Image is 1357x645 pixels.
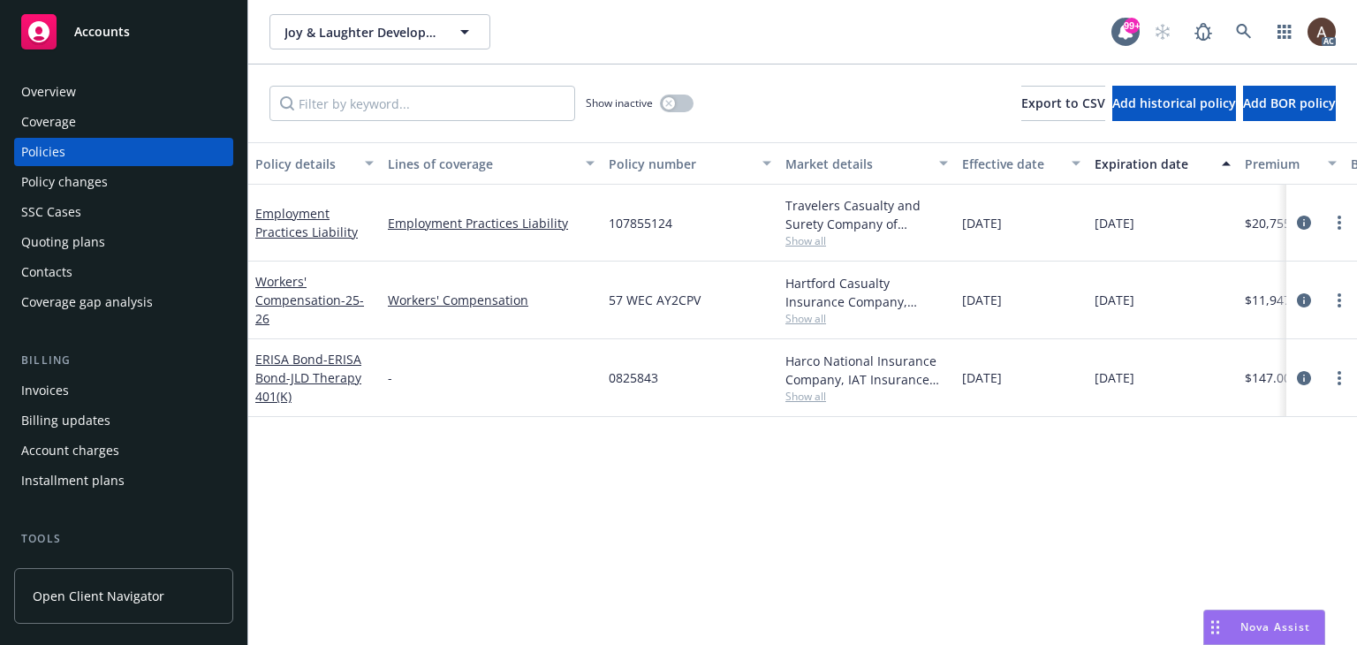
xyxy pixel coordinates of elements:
div: Installment plans [21,467,125,495]
a: Invoices [14,376,233,405]
div: Policies [21,138,65,166]
div: Travelers Casualty and Surety Company of America, Travelers Insurance [785,196,948,233]
a: Search [1226,14,1262,49]
a: Installment plans [14,467,233,495]
span: [DATE] [962,214,1002,232]
a: more [1329,368,1350,389]
button: Policy number [602,142,778,185]
a: ERISA Bond [255,351,361,405]
span: Show all [785,233,948,248]
button: Effective date [955,142,1088,185]
input: Filter by keyword... [269,86,575,121]
div: Premium [1245,155,1317,173]
a: Workers' Compensation [388,291,595,309]
span: [DATE] [1095,291,1134,309]
span: Open Client Navigator [33,587,164,605]
button: Policy details [248,142,381,185]
span: [DATE] [1095,214,1134,232]
a: Policies [14,138,233,166]
button: Lines of coverage [381,142,602,185]
div: Billing updates [21,406,110,435]
div: Expiration date [1095,155,1211,173]
div: Billing [14,352,233,369]
div: Tools [14,530,233,548]
span: [DATE] [962,368,1002,387]
a: Overview [14,78,233,106]
a: Switch app [1267,14,1302,49]
a: Contacts [14,258,233,286]
span: Nova Assist [1240,619,1310,634]
a: Coverage [14,108,233,136]
span: [DATE] [962,291,1002,309]
span: 0825843 [609,368,658,387]
div: Drag to move [1204,611,1226,644]
a: circleInformation [1293,368,1315,389]
span: Show all [785,389,948,404]
div: Lines of coverage [388,155,575,173]
span: Show inactive [586,95,653,110]
a: SSC Cases [14,198,233,226]
span: $11,947.00 [1245,291,1308,309]
a: Coverage gap analysis [14,288,233,316]
span: Accounts [74,25,130,39]
span: $20,755.00 [1245,214,1308,232]
a: Report a Bug [1186,14,1221,49]
span: - ERISA Bond-JLD Therapy 401(K) [255,351,361,405]
span: [DATE] [1095,368,1134,387]
span: Add historical policy [1112,95,1236,111]
a: circleInformation [1293,212,1315,233]
div: Hartford Casualty Insurance Company, Hartford Insurance Group [785,274,948,311]
div: Harco National Insurance Company, IAT Insurance Group [785,352,948,389]
a: Start snowing [1145,14,1180,49]
div: Contacts [21,258,72,286]
div: Market details [785,155,929,173]
button: Export to CSV [1021,86,1105,121]
a: Quoting plans [14,228,233,256]
a: Employment Practices Liability [388,214,595,232]
span: 57 WEC AY2CPV [609,291,701,309]
a: Account charges [14,436,233,465]
button: Joy & Laughter Developmental Therapy [269,14,490,49]
span: - [388,368,392,387]
div: Account charges [21,436,119,465]
button: Expiration date [1088,142,1238,185]
button: Add historical policy [1112,86,1236,121]
span: 107855124 [609,214,672,232]
a: Billing updates [14,406,233,435]
button: Premium [1238,142,1344,185]
div: Policy number [609,155,752,173]
span: $147.00 [1245,368,1291,387]
a: circleInformation [1293,290,1315,311]
button: Nova Assist [1203,610,1325,645]
a: more [1329,290,1350,311]
div: Overview [21,78,76,106]
img: photo [1308,18,1336,46]
button: Add BOR policy [1243,86,1336,121]
button: Market details [778,142,955,185]
div: Coverage [21,108,76,136]
div: Policy details [255,155,354,173]
a: more [1329,212,1350,233]
div: 99+ [1124,18,1140,34]
div: Coverage gap analysis [21,288,153,316]
span: Add BOR policy [1243,95,1336,111]
span: Joy & Laughter Developmental Therapy [284,23,437,42]
a: Policy changes [14,168,233,196]
div: SSC Cases [21,198,81,226]
span: Show all [785,311,948,326]
a: Employment Practices Liability [255,205,358,240]
div: Invoices [21,376,69,405]
div: Quoting plans [21,228,105,256]
div: Policy changes [21,168,108,196]
span: Export to CSV [1021,95,1105,111]
div: Effective date [962,155,1061,173]
a: Accounts [14,7,233,57]
a: Workers' Compensation [255,273,364,327]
